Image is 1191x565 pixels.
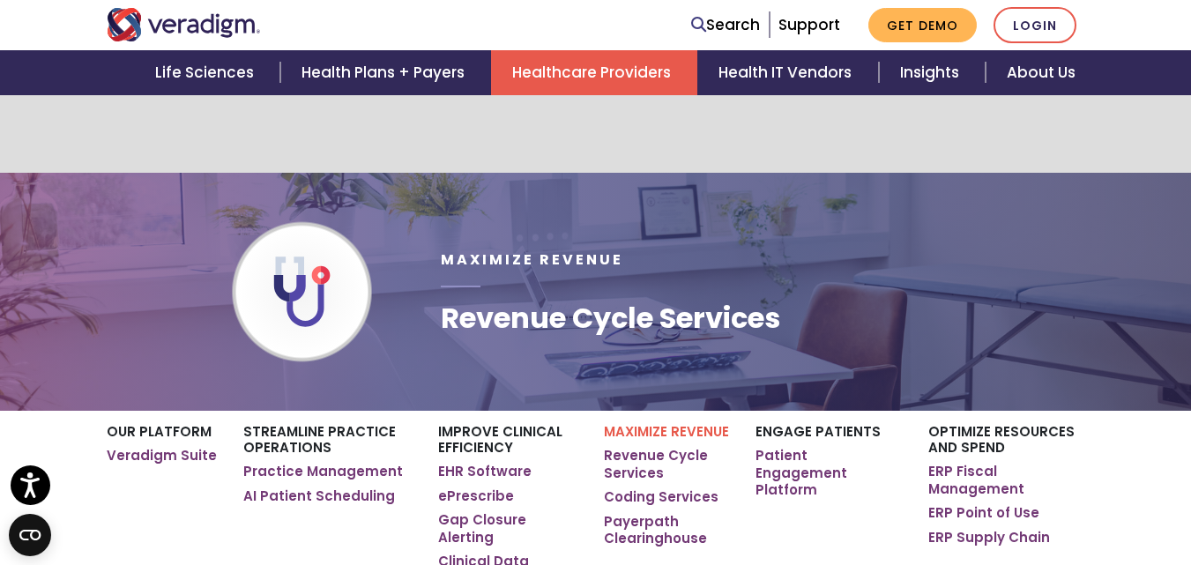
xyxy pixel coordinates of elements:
[243,463,403,480] a: Practice Management
[756,447,902,499] a: Patient Engagement Platform
[986,50,1097,95] a: About Us
[604,447,729,481] a: Revenue Cycle Services
[134,50,280,95] a: Life Sciences
[928,529,1050,546] a: ERP Supply Chain
[280,50,491,95] a: Health Plans + Payers
[441,249,623,270] span: Maximize Revenue
[691,13,760,37] a: Search
[243,487,395,505] a: AI Patient Scheduling
[107,8,261,41] img: Veradigm logo
[438,463,532,480] a: EHR Software
[604,513,729,547] a: Payerpath Clearinghouse
[107,447,217,465] a: Veradigm Suite
[994,7,1076,43] a: Login
[928,504,1039,522] a: ERP Point of Use
[697,50,878,95] a: Health IT Vendors
[9,514,51,556] button: Open CMP widget
[868,8,977,42] a: Get Demo
[604,488,718,506] a: Coding Services
[438,487,514,505] a: ePrescribe
[438,511,578,546] a: Gap Closure Alerting
[879,50,986,95] a: Insights
[491,50,697,95] a: Healthcare Providers
[441,301,780,335] h1: Revenue Cycle Services
[778,14,840,35] a: Support
[928,463,1084,497] a: ERP Fiscal Management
